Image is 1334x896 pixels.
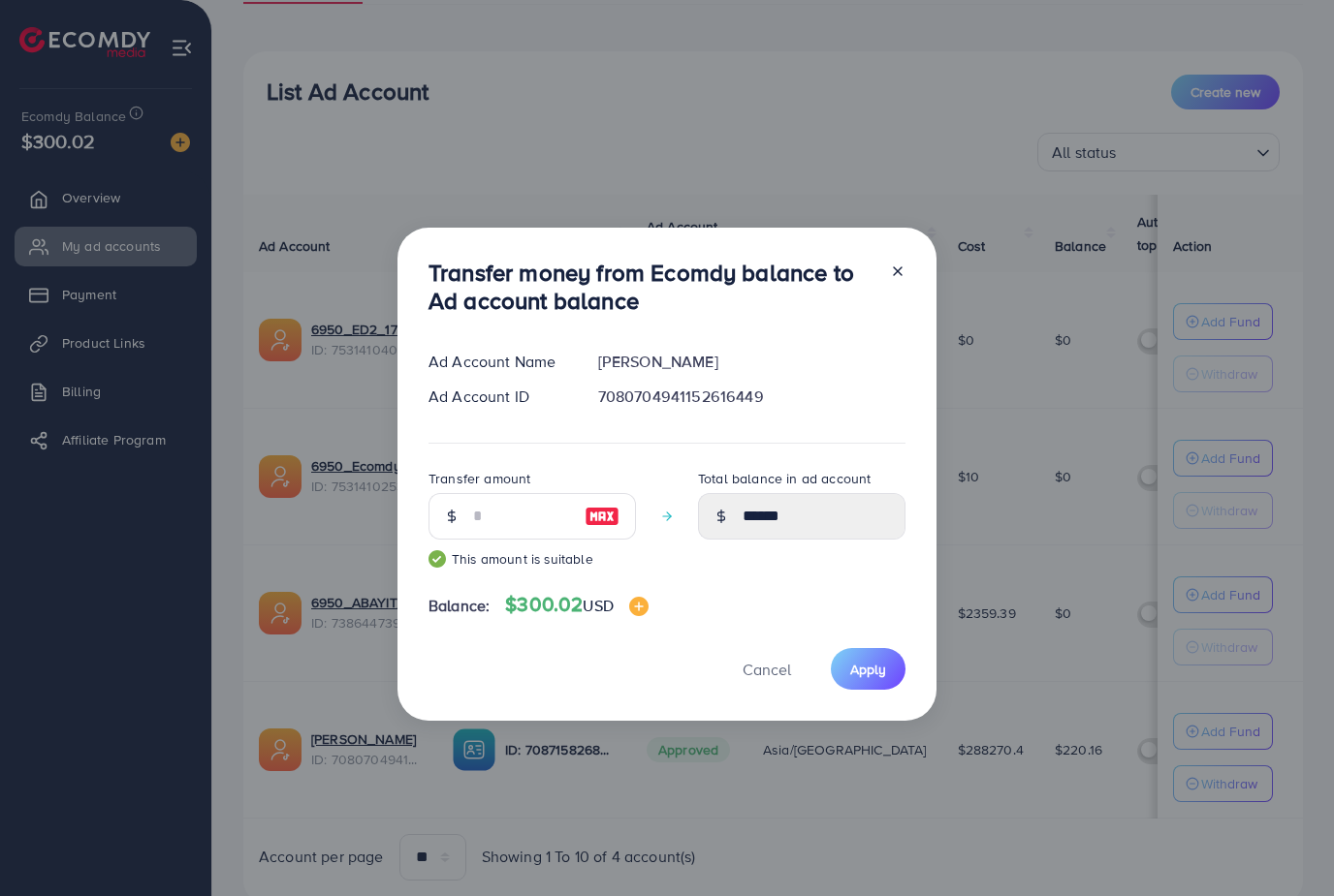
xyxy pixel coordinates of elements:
div: [PERSON_NAME] [583,351,921,373]
img: image [629,597,649,616]
img: image [585,505,619,528]
button: Cancel [718,648,815,690]
label: Total balance in ad account [698,469,871,488]
span: Apply [850,660,886,679]
h4: $300.02 [505,593,649,617]
span: Balance: [429,595,490,617]
small: This amount is suitable [429,549,636,569]
div: Ad Account Name [413,351,583,373]
span: USD [583,595,613,616]
iframe: Chat [1252,809,1319,881]
img: guide [429,550,446,568]
button: Apply [831,648,905,690]
div: 7080704941152616449 [583,386,921,408]
span: Cancel [743,659,791,680]
div: Ad Account ID [413,386,583,408]
label: Transfer amount [429,469,530,488]
h3: Transfer money from Ecomdy balance to Ad account balance [429,259,874,315]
